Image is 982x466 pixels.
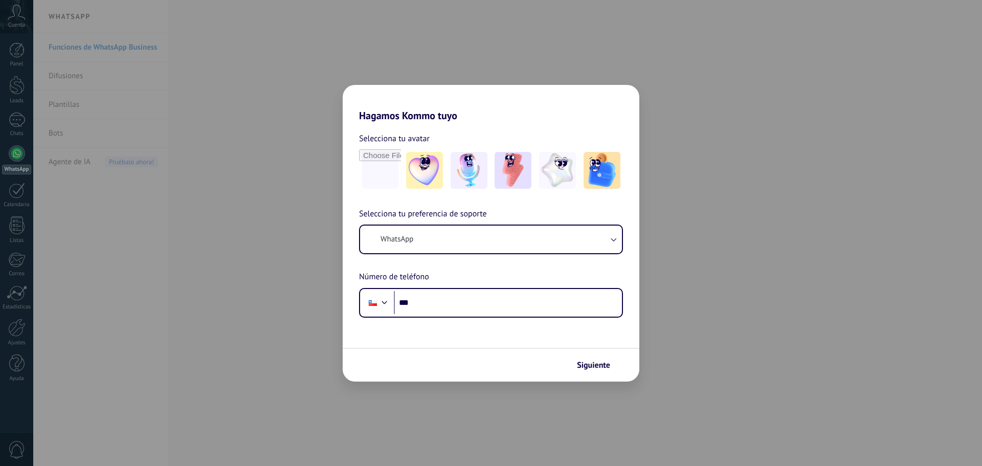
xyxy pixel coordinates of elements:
[584,152,620,189] img: -5.jpeg
[406,152,443,189] img: -1.jpeg
[359,271,429,284] span: Número de teléfono
[360,226,622,253] button: WhatsApp
[343,85,639,122] h2: Hagamos Kommo tuyo
[359,132,430,145] span: Selecciona tu avatar
[363,292,383,314] div: Chile: + 56
[451,152,487,189] img: -2.jpeg
[495,152,531,189] img: -3.jpeg
[577,362,610,369] span: Siguiente
[359,208,487,221] span: Selecciona tu preferencia de soporte
[539,152,576,189] img: -4.jpeg
[572,357,624,374] button: Siguiente
[381,234,413,245] span: WhatsApp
